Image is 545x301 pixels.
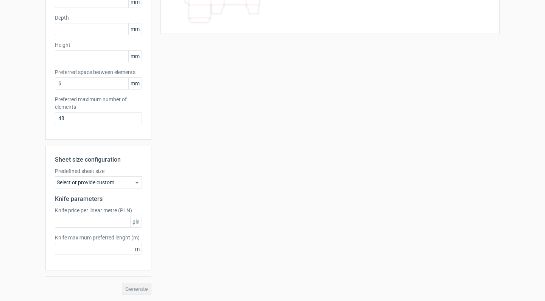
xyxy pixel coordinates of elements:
[128,23,142,35] span: mm
[55,234,142,241] label: Knife maximum preferred lenght (m)
[55,207,142,214] label: Knife price per linear metre (PLN)
[55,68,142,76] label: Preferred space between elements
[128,51,142,62] span: mm
[55,155,142,164] h2: Sheet size configuration
[128,78,142,89] span: mm
[55,176,142,188] div: Select or provide custom
[133,243,142,255] span: m
[55,194,142,204] h2: Knife parameters
[130,216,142,227] span: pln
[55,41,142,49] label: Height
[55,96,142,111] label: Preferred maximum number of elements
[55,14,142,22] label: Depth
[55,167,142,175] label: Predefined sheet size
